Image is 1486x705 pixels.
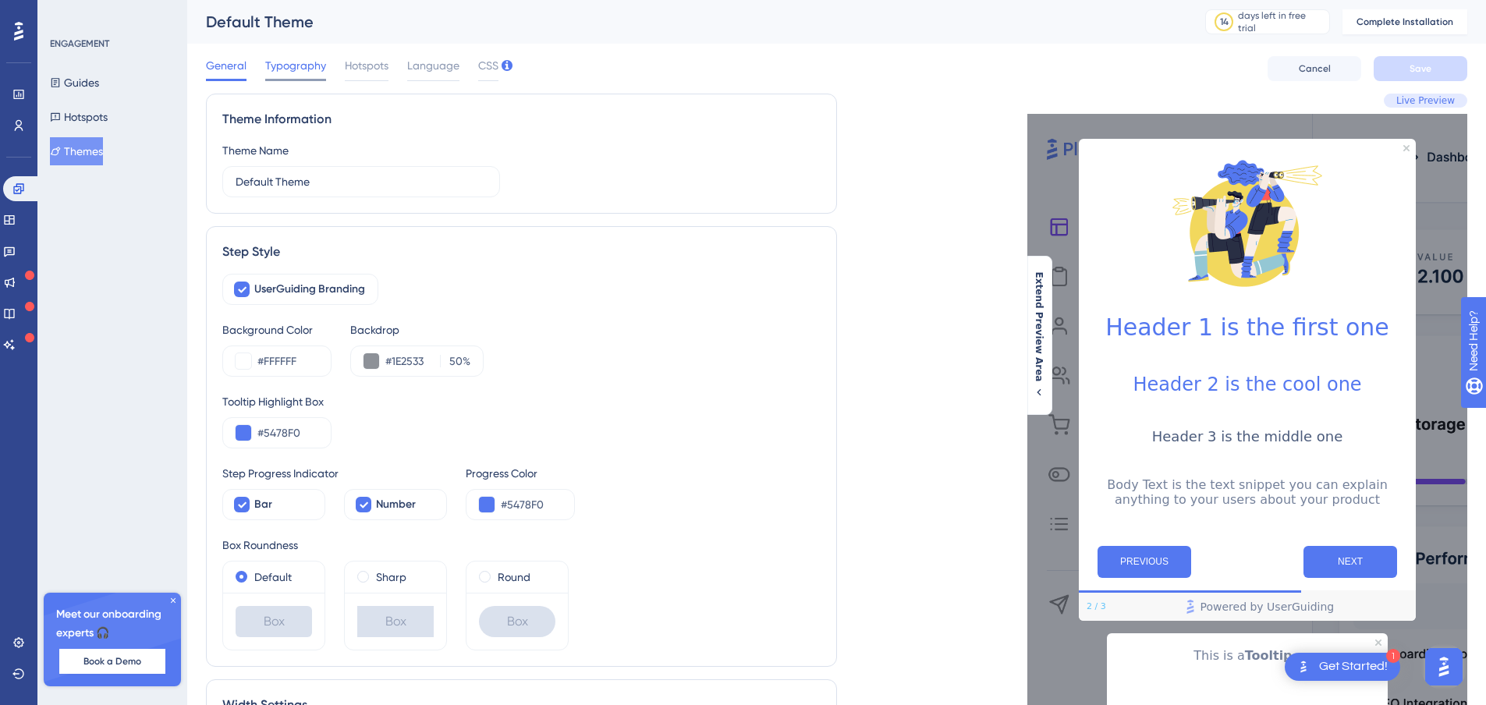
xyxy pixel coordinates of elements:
span: Complete Installation [1357,16,1453,28]
div: Box Roundness [222,536,821,554]
div: Get Started! [1319,658,1388,675]
div: Step 2 of 3 [1087,600,1106,613]
span: UserGuiding Branding [254,280,365,299]
button: Cancel [1268,56,1361,81]
div: Theme Information [222,110,821,129]
div: 14 [1220,16,1229,28]
label: Sharp [376,568,406,586]
span: CSS [478,56,498,75]
div: Theme Name [222,141,289,160]
h2: Header 2 is the cool one [1091,374,1403,395]
div: 1 [1386,649,1400,663]
span: Hotspots [345,56,388,75]
label: % [440,352,470,370]
span: Live Preview [1396,94,1455,107]
div: ENGAGEMENT [50,37,109,50]
button: Hotspots [50,103,108,131]
p: Body Text is the text snippet you can explain anything to your users about your product [1091,477,1403,507]
div: Footer [1079,593,1416,621]
div: Backdrop [350,321,484,339]
button: Book a Demo [59,649,165,674]
span: Save [1410,62,1431,75]
span: Cancel [1299,62,1331,75]
button: Previous [1098,546,1191,578]
span: Typography [265,56,326,75]
div: Step Progress Indicator [222,464,447,483]
input: % [445,352,463,370]
div: Step Style [222,243,821,261]
button: Themes [50,137,103,165]
p: This is a [1119,646,1375,666]
input: Theme Name [236,173,487,190]
span: Bar [254,495,272,514]
h1: Header 1 is the first one [1091,314,1403,341]
div: Open Get Started! checklist, remaining modules: 1 [1285,653,1400,681]
span: Need Help? [37,4,98,23]
div: Default Theme [206,11,1166,33]
button: Next [1303,546,1397,578]
button: Complete Installation [1342,9,1467,34]
span: General [206,56,246,75]
button: Save [1374,56,1467,81]
label: Round [498,568,530,586]
div: Box [479,606,555,637]
div: Background Color [222,321,332,339]
span: Language [407,56,459,75]
div: Progress Color [466,464,575,483]
iframe: UserGuiding AI Assistant Launcher [1420,643,1467,690]
button: Extend Preview Area [1027,271,1052,399]
img: launcher-image-alternative-text [1294,657,1313,676]
img: Modal Media [1169,145,1325,301]
span: Meet our onboarding experts 🎧 [56,605,168,643]
span: Number [376,495,416,514]
span: Book a Demo [83,655,141,668]
span: Powered by UserGuiding [1201,597,1335,616]
div: Box [357,606,434,637]
div: Close Preview [1375,639,1381,646]
label: Default [254,568,292,586]
div: days left in free trial [1238,9,1325,34]
div: Close Preview [1403,145,1410,151]
div: Box [236,606,312,637]
b: Tooltip. [1245,648,1297,663]
span: Extend Preview Area [1033,271,1045,381]
h3: Header 3 is the middle one [1091,428,1403,445]
button: Guides [50,69,99,97]
div: Tooltip Highlight Box [222,392,821,411]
